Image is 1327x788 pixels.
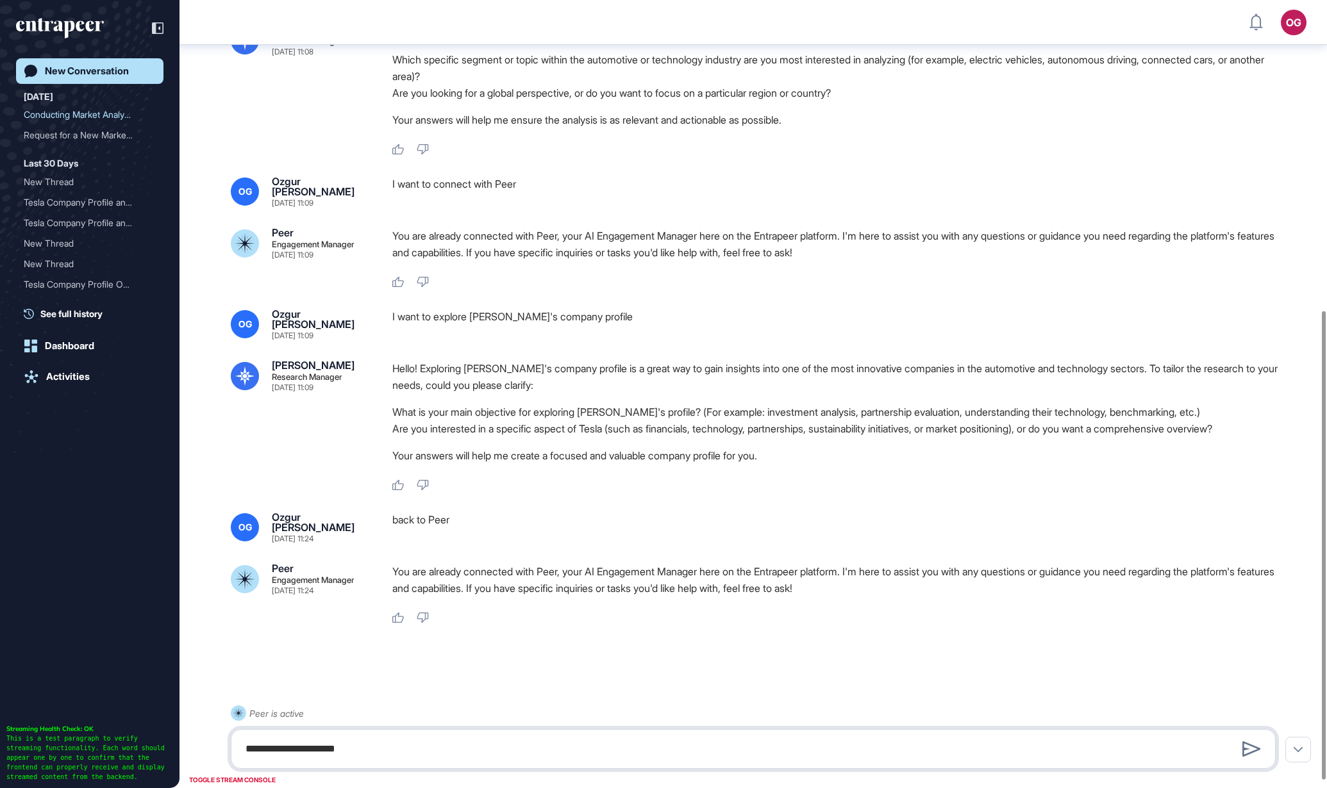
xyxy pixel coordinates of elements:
[45,340,94,352] div: Dashboard
[24,233,146,254] div: New Thread
[24,213,156,233] div: Tesla Company Profile and Detailed Insights
[24,192,156,213] div: Tesla Company Profile and Insights
[272,199,313,207] div: [DATE] 11:09
[24,104,146,125] div: Conducting Market Analysi...
[272,227,294,238] div: Peer
[24,192,146,213] div: Tesla Company Profile and...
[392,447,1286,464] p: Your answers will help me create a focused and valuable company profile for you.
[24,125,146,145] div: Request for a New Market ...
[16,333,163,359] a: Dashboard
[392,85,1286,101] li: Are you looking for a global perspective, or do you want to focus on a particular region or country?
[272,360,355,370] div: [PERSON_NAME]
[24,89,53,104] div: [DATE]
[392,227,1286,261] p: You are already connected with Peer, your AI Engagement Manager here on the Entrapeer platform. I...
[24,295,146,315] div: Latest Advancements in El...
[249,705,304,721] div: Peer is active
[238,522,252,532] span: OG
[24,307,163,320] a: See full history
[392,51,1286,85] li: Which specific segment or topic within the automotive or technology industry are you most interes...
[24,274,146,295] div: Tesla Company Profile Ove...
[392,512,1286,543] div: back to Peer
[24,295,156,315] div: Latest Advancements in Electric Vehicle Battery Technologies and Their Applications
[272,240,355,249] div: Engagement Manager
[24,254,156,274] div: New Thread
[272,535,313,543] div: [DATE] 11:24
[392,111,1286,128] p: Your answers will help me ensure the analysis is as relevant and actionable as possible.
[1281,10,1306,35] button: OG
[24,125,156,145] div: Request for a New Market Report
[392,563,1286,596] p: You are already connected with Peer, your AI Engagement Manager here on the Entrapeer platform. I...
[392,404,1286,420] li: What is your main objective for exploring [PERSON_NAME]'s profile? (For example: investment analy...
[272,37,342,45] div: Research Manager
[24,213,146,233] div: Tesla Company Profile and...
[272,48,313,56] div: [DATE] 11:08
[16,364,163,390] a: Activities
[238,186,252,197] span: OG
[24,233,156,254] div: New Thread
[392,420,1286,437] li: Are you interested in a specific aspect of Tesla (such as financials, technology, partnerships, s...
[24,274,156,295] div: Tesla Company Profile Overview
[24,172,156,192] div: New Thread
[392,360,1286,393] p: Hello! Exploring [PERSON_NAME]'s company profile is a great way to gain insights into one of the ...
[24,104,156,125] div: Conducting Market Analysis
[272,176,372,197] div: Ozgur [PERSON_NAME]
[24,172,146,192] div: New Thread
[272,384,313,391] div: [DATE] 11:09
[272,332,313,340] div: [DATE] 11:09
[272,587,313,595] div: [DATE] 11:24
[238,319,252,329] span: OG
[272,563,294,573] div: Peer
[40,307,103,320] span: See full history
[16,18,104,38] div: entrapeer-logo
[24,254,146,274] div: New Thread
[392,309,1286,340] div: I want to explore [PERSON_NAME]'s company profile
[392,176,1286,207] div: I want to connect with Peer
[16,58,163,84] a: New Conversation
[46,371,90,382] div: Activities
[272,512,372,532] div: Ozgur [PERSON_NAME]
[272,309,372,329] div: Ozgur [PERSON_NAME]
[272,373,342,381] div: Research Manager
[272,251,313,259] div: [DATE] 11:09
[45,65,129,77] div: New Conversation
[272,576,355,584] div: Engagement Manager
[24,156,78,171] div: Last 30 Days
